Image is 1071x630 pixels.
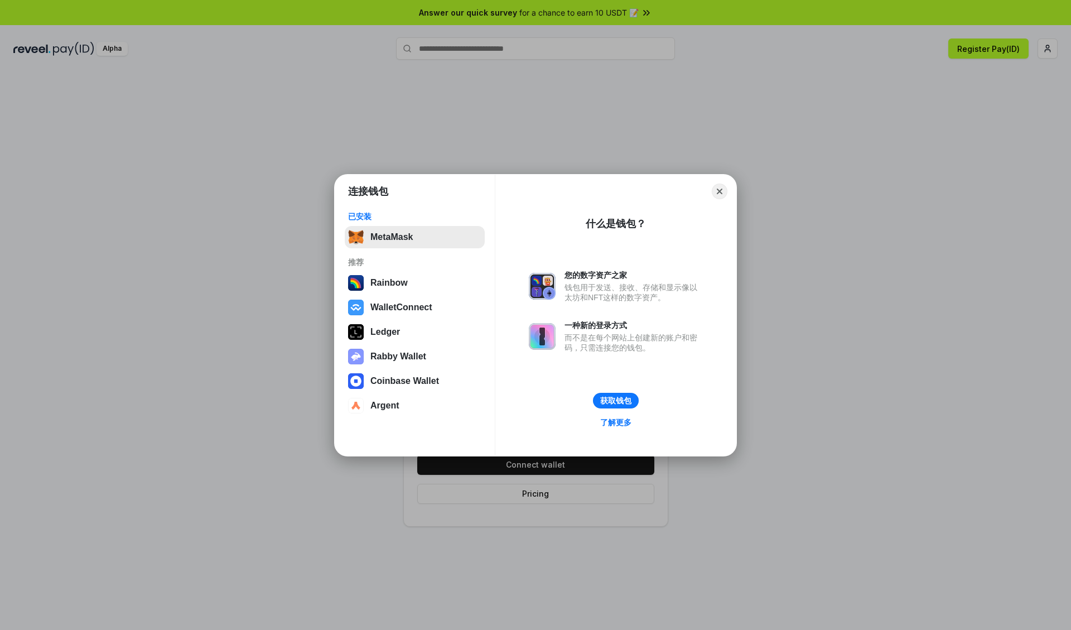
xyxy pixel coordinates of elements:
[565,333,703,353] div: 而不是在每个网站上创建新的账户和密码，只需连接您的钱包。
[600,396,631,406] div: 获取钱包
[370,376,439,386] div: Coinbase Wallet
[593,393,639,408] button: 获取钱包
[345,272,485,294] button: Rainbow
[529,273,556,300] img: svg+xml,%3Csvg%20xmlns%3D%22http%3A%2F%2Fwww.w3.org%2F2000%2Fsvg%22%20fill%3D%22none%22%20viewBox...
[586,217,646,230] div: 什么是钱包？
[565,270,703,280] div: 您的数字资产之家
[345,296,485,319] button: WalletConnect
[348,275,364,291] img: svg+xml,%3Csvg%20width%3D%22120%22%20height%3D%22120%22%20viewBox%3D%220%200%20120%20120%22%20fil...
[370,278,408,288] div: Rainbow
[348,300,364,315] img: svg+xml,%3Csvg%20width%3D%2228%22%20height%3D%2228%22%20viewBox%3D%220%200%2028%2028%22%20fill%3D...
[345,370,485,392] button: Coinbase Wallet
[712,184,727,199] button: Close
[370,327,400,337] div: Ledger
[348,324,364,340] img: svg+xml,%3Csvg%20xmlns%3D%22http%3A%2F%2Fwww.w3.org%2F2000%2Fsvg%22%20width%3D%2228%22%20height%3...
[594,415,638,430] a: 了解更多
[345,226,485,248] button: MetaMask
[370,232,413,242] div: MetaMask
[345,345,485,368] button: Rabby Wallet
[370,401,399,411] div: Argent
[348,257,481,267] div: 推荐
[348,229,364,245] img: svg+xml,%3Csvg%20fill%3D%22none%22%20height%3D%2233%22%20viewBox%3D%220%200%2035%2033%22%20width%...
[600,417,631,427] div: 了解更多
[370,302,432,312] div: WalletConnect
[348,211,481,222] div: 已安装
[529,323,556,350] img: svg+xml,%3Csvg%20xmlns%3D%22http%3A%2F%2Fwww.w3.org%2F2000%2Fsvg%22%20fill%3D%22none%22%20viewBox...
[345,321,485,343] button: Ledger
[370,352,426,362] div: Rabby Wallet
[345,395,485,417] button: Argent
[348,398,364,413] img: svg+xml,%3Csvg%20width%3D%2228%22%20height%3D%2228%22%20viewBox%3D%220%200%2028%2028%22%20fill%3D...
[565,282,703,302] div: 钱包用于发送、接收、存储和显示像以太坊和NFT这样的数字资产。
[348,185,388,198] h1: 连接钱包
[565,320,703,330] div: 一种新的登录方式
[348,373,364,389] img: svg+xml,%3Csvg%20width%3D%2228%22%20height%3D%2228%22%20viewBox%3D%220%200%2028%2028%22%20fill%3D...
[348,349,364,364] img: svg+xml,%3Csvg%20xmlns%3D%22http%3A%2F%2Fwww.w3.org%2F2000%2Fsvg%22%20fill%3D%22none%22%20viewBox...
